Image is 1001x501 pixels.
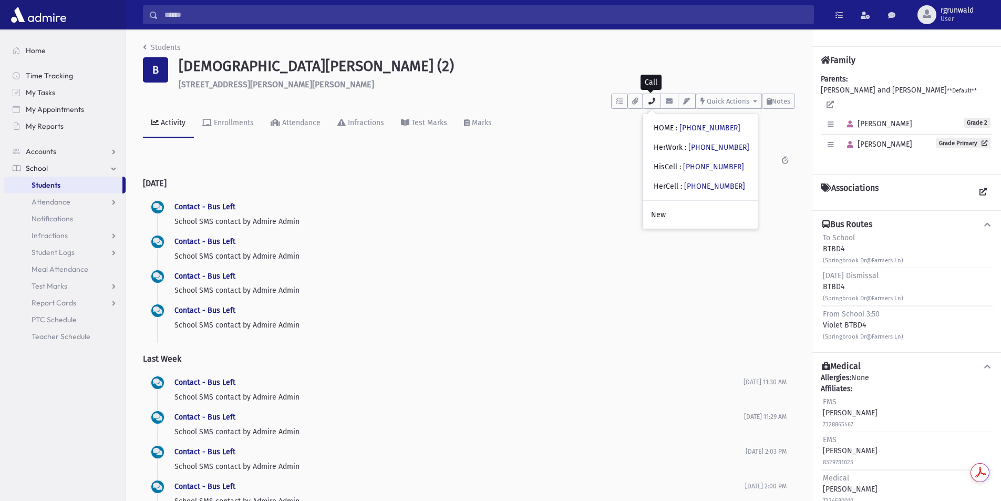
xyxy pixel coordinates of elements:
[393,109,456,138] a: Test Marks
[746,448,787,455] span: [DATE] 2:03 PM
[762,94,795,109] button: Notes
[143,57,168,83] div: B
[821,384,852,393] b: Affiliates:
[4,67,126,84] a: Time Tracking
[4,278,126,294] a: Test Marks
[262,109,329,138] a: Attendance
[26,163,48,173] span: School
[4,177,122,193] a: Students
[174,447,235,456] a: Contact - Bus Left
[174,237,235,246] a: Contact - Bus Left
[26,88,55,97] span: My Tasks
[8,4,69,25] img: AdmirePro
[4,193,126,210] a: Attendance
[174,285,787,296] p: School SMS contact by Admire Admin
[4,118,126,135] a: My Reports
[941,6,974,15] span: rgrunwald
[174,320,787,331] p: School SMS contact by Admire Admin
[212,118,254,127] div: Enrollments
[744,379,787,386] span: [DATE] 11:30 AM
[676,124,677,132] span: :
[823,396,878,430] div: [PERSON_NAME]
[654,161,744,172] div: HisCell
[974,183,993,202] a: View all Associations
[32,281,67,291] span: Test Marks
[32,315,77,324] span: PTC Schedule
[685,143,686,152] span: :
[821,55,855,65] h4: Family
[822,219,872,230] h4: Bus Routes
[823,295,903,302] small: (Springbrook Dr@Farmers Ln)
[821,361,993,372] button: Medical
[174,216,787,227] p: School SMS contact by Admire Admin
[823,271,879,280] span: [DATE] Dismissal
[641,75,662,90] div: Call
[174,306,235,315] a: Contact - Bus Left
[4,101,126,118] a: My Appointments
[174,413,235,422] a: Contact - Bus Left
[329,109,393,138] a: Infractions
[174,482,235,491] a: Contact - Bus Left
[409,118,447,127] div: Test Marks
[26,71,73,80] span: Time Tracking
[4,244,126,261] a: Student Logs
[32,180,60,190] span: Students
[174,251,787,262] p: School SMS contact by Admire Admin
[143,42,181,57] nav: breadcrumb
[654,181,745,192] div: HerCell
[4,42,126,59] a: Home
[32,214,73,223] span: Notifications
[842,119,912,128] span: [PERSON_NAME]
[174,378,235,387] a: Contact - Bus Left
[280,118,321,127] div: Attendance
[683,162,744,171] a: [PHONE_NUMBER]
[964,118,990,128] span: Grade 2
[174,426,744,437] p: School SMS contact by Admire Admin
[4,261,126,278] a: Meal Attendance
[823,233,855,242] span: To School
[707,97,749,105] span: Quick Actions
[654,142,749,153] div: HerWork
[842,140,912,149] span: [PERSON_NAME]
[158,5,813,24] input: Search
[823,397,837,406] span: EMS
[654,122,740,134] div: HOME
[4,227,126,244] a: Infractions
[680,182,682,191] span: :
[821,75,848,84] b: Parents:
[143,170,795,197] h2: [DATE]
[4,143,126,160] a: Accounts
[823,474,849,483] span: Medical
[823,309,903,342] div: Violet BTBD4
[32,248,75,257] span: Student Logs
[821,373,851,382] b: Allergies:
[143,109,194,138] a: Activity
[4,311,126,328] a: PTC Schedule
[32,332,90,341] span: Teacher Schedule
[821,74,993,166] div: [PERSON_NAME] and [PERSON_NAME]
[26,147,56,156] span: Accounts
[143,43,181,52] a: Students
[823,333,903,340] small: (Springbrook Dr@Farmers Ln)
[688,143,749,152] a: [PHONE_NUMBER]
[159,118,185,127] div: Activity
[143,345,795,372] h2: Last Week
[744,413,787,421] span: [DATE] 11:29 AM
[696,94,762,109] button: Quick Actions
[941,15,974,23] span: User
[32,197,70,207] span: Attendance
[821,183,879,202] h4: Associations
[456,109,500,138] a: Marks
[179,57,795,75] h1: [DEMOGRAPHIC_DATA][PERSON_NAME] (2)
[643,205,758,224] a: New
[745,483,787,490] span: [DATE] 2:00 PM
[823,232,903,265] div: BTBD4
[823,421,853,428] small: 7328865467
[194,109,262,138] a: Enrollments
[4,294,126,311] a: Report Cards
[174,202,235,211] a: Contact - Bus Left
[346,118,384,127] div: Infractions
[823,270,903,303] div: BTBD4
[772,97,790,105] span: Notes
[823,435,837,444] span: EMS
